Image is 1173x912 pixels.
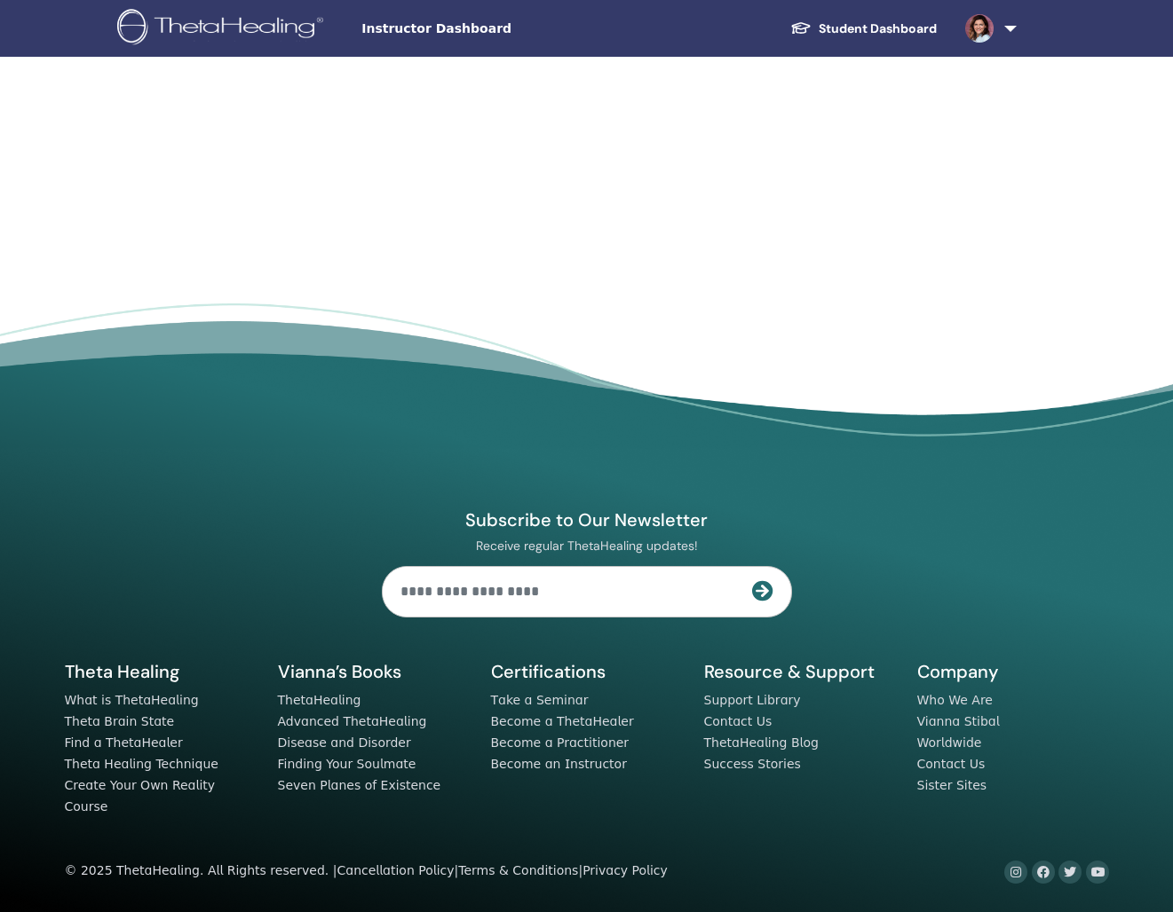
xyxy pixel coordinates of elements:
[704,757,801,771] a: Success Stories
[583,863,668,877] a: Privacy Policy
[278,778,441,792] a: Seven Planes of Existence
[458,863,578,877] a: Terms & Conditions
[790,20,812,35] img: graduation-cap-white.svg
[65,714,175,728] a: Theta Brain State
[65,757,218,771] a: Theta Healing Technique
[382,508,792,531] h4: Subscribe to Our Newsletter
[776,12,951,45] a: Student Dashboard
[491,693,589,707] a: Take a Seminar
[65,778,216,814] a: Create Your Own Reality Course
[361,20,628,38] span: Instructor Dashboard
[278,735,411,750] a: Disease and Disorder
[491,757,627,771] a: Become an Instructor
[704,693,801,707] a: Support Library
[65,660,257,683] h5: Theta Healing
[704,714,773,728] a: Contact Us
[491,660,683,683] h5: Certifications
[917,660,1109,683] h5: Company
[117,9,329,49] img: logo.png
[917,693,993,707] a: Who We Are
[704,735,819,750] a: ThetaHealing Blog
[491,735,630,750] a: Become a Practitioner
[917,714,1000,728] a: Vianna Stibal
[917,735,982,750] a: Worldwide
[917,757,986,771] a: Contact Us
[917,778,987,792] a: Sister Sites
[278,660,470,683] h5: Vianna’s Books
[337,863,454,877] a: Cancellation Policy
[278,757,416,771] a: Finding Your Soulmate
[278,693,361,707] a: ThetaHealing
[65,861,668,882] div: © 2025 ThetaHealing. All Rights reserved. | | |
[382,538,792,554] p: Receive regular ThetaHealing updates!
[965,14,994,43] img: default.jpg
[491,714,634,728] a: Become a ThetaHealer
[278,714,427,728] a: Advanced ThetaHealing
[704,660,896,683] h5: Resource & Support
[65,735,183,750] a: Find a ThetaHealer
[65,693,199,707] a: What is ThetaHealing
